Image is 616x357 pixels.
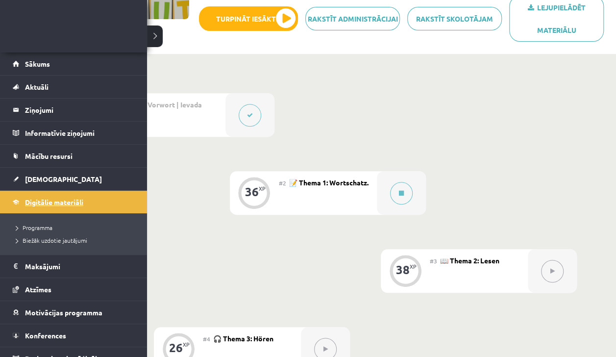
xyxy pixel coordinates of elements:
[305,7,400,30] a: Rakstīt administrācijai
[13,278,135,301] a: Atzīmes
[13,99,135,121] a: Ziņojumi
[203,335,210,343] span: #4
[25,122,135,144] legend: Informatīvie ziņojumi
[25,255,135,278] legend: Maksājumi
[11,17,89,42] a: Rīgas 1. Tālmācības vidusskola
[25,331,66,340] span: Konferences
[199,6,298,31] button: Turpināt iesākto
[25,152,73,160] span: Mācību resursi
[13,76,135,98] a: Aktuāli
[13,52,135,75] a: Sākums
[12,236,137,245] a: Biežāk uzdotie jautājumi
[183,342,190,347] div: XP
[13,122,135,144] a: Informatīvie ziņojumi
[13,301,135,324] a: Motivācijas programma
[407,7,502,30] a: Rakstīt skolotājam
[279,179,286,187] span: #2
[25,198,83,206] span: Digitālie materiāli
[13,324,135,347] a: Konferences
[12,223,137,232] a: Programma
[12,224,52,231] span: Programma
[12,236,87,244] span: Biežāk uzdotie jautājumi
[25,285,51,294] span: Atzīmes
[245,187,259,196] div: 36
[213,334,273,343] span: 🎧 Thema 3: Hören
[259,186,266,191] div: XP
[25,59,50,68] span: Sākums
[13,255,135,278] a: Maksājumi
[25,308,102,317] span: Motivācijas programma
[396,265,410,274] div: 38
[169,343,183,352] div: 26
[25,175,102,183] span: [DEMOGRAPHIC_DATA]
[13,145,135,167] a: Mācību resursi
[440,256,499,265] span: 📖 Thema 2: Lesen
[410,264,417,269] div: XP
[25,82,49,91] span: Aktuāli
[289,178,369,187] span: 📝 Thema 1: Wortschatz.
[25,99,135,121] legend: Ziņojumi
[127,100,202,118] span: 💡 Vorwort | Ievada daļa.
[13,168,135,190] a: [DEMOGRAPHIC_DATA]
[430,257,437,265] span: #3
[13,191,135,213] a: Digitālie materiāli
